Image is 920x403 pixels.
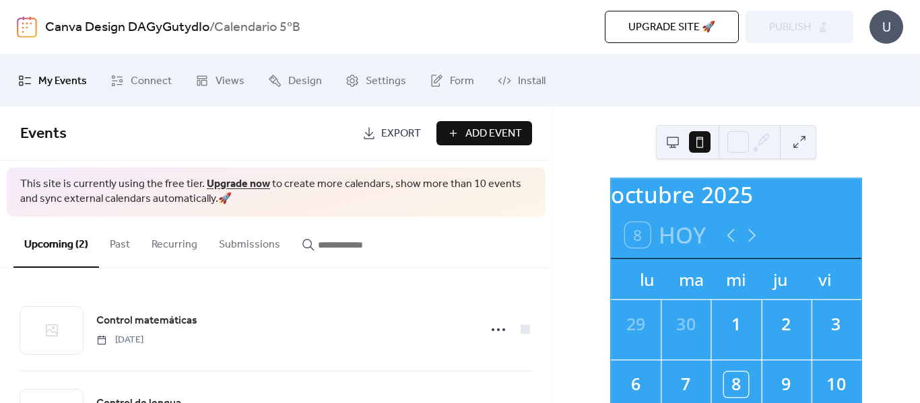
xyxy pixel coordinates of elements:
[366,71,406,91] span: Settings
[605,11,739,43] button: Upgrade site 🚀
[518,71,546,91] span: Install
[673,313,698,338] div: 30
[352,121,431,145] a: Export
[258,60,332,101] a: Design
[714,259,758,300] div: mi
[45,15,209,40] a: Canva Design DAGyGutydIo
[209,15,214,40] b: /
[774,372,799,397] div: 9
[208,217,291,266] button: Submissions
[214,15,300,40] b: Calendario 5ºB
[96,313,197,329] span: Control matemáticas
[96,333,143,347] span: [DATE]
[207,174,270,194] a: Upgrade now
[17,16,37,38] img: logo
[13,217,99,268] button: Upcoming (2)
[624,313,649,338] div: 29
[450,71,474,91] span: Form
[774,313,799,338] div: 2
[624,372,649,397] div: 6
[611,178,861,212] div: octubre 2025
[99,217,141,266] button: Past
[420,60,484,101] a: Form
[488,60,556,101] a: Install
[185,60,255,101] a: Views
[100,60,182,101] a: Connect
[20,119,67,149] span: Events
[724,313,749,338] div: 1
[625,259,669,300] div: lu
[8,60,97,101] a: My Events
[335,60,416,101] a: Settings
[20,177,532,207] span: This site is currently using the free tier. to create more calendars, show more than 10 events an...
[216,71,244,91] span: Views
[38,71,87,91] span: My Events
[724,372,749,397] div: 8
[669,259,714,300] div: ma
[628,20,715,36] span: Upgrade site 🚀
[96,312,197,330] a: Control matemáticas
[381,126,421,142] span: Export
[436,121,532,145] button: Add Event
[824,372,849,397] div: 10
[758,259,803,300] div: ju
[869,10,903,44] div: U
[673,372,698,397] div: 7
[131,71,172,91] span: Connect
[465,126,522,142] span: Add Event
[141,217,208,266] button: Recurring
[803,259,847,300] div: vi
[824,313,849,338] div: 3
[288,71,322,91] span: Design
